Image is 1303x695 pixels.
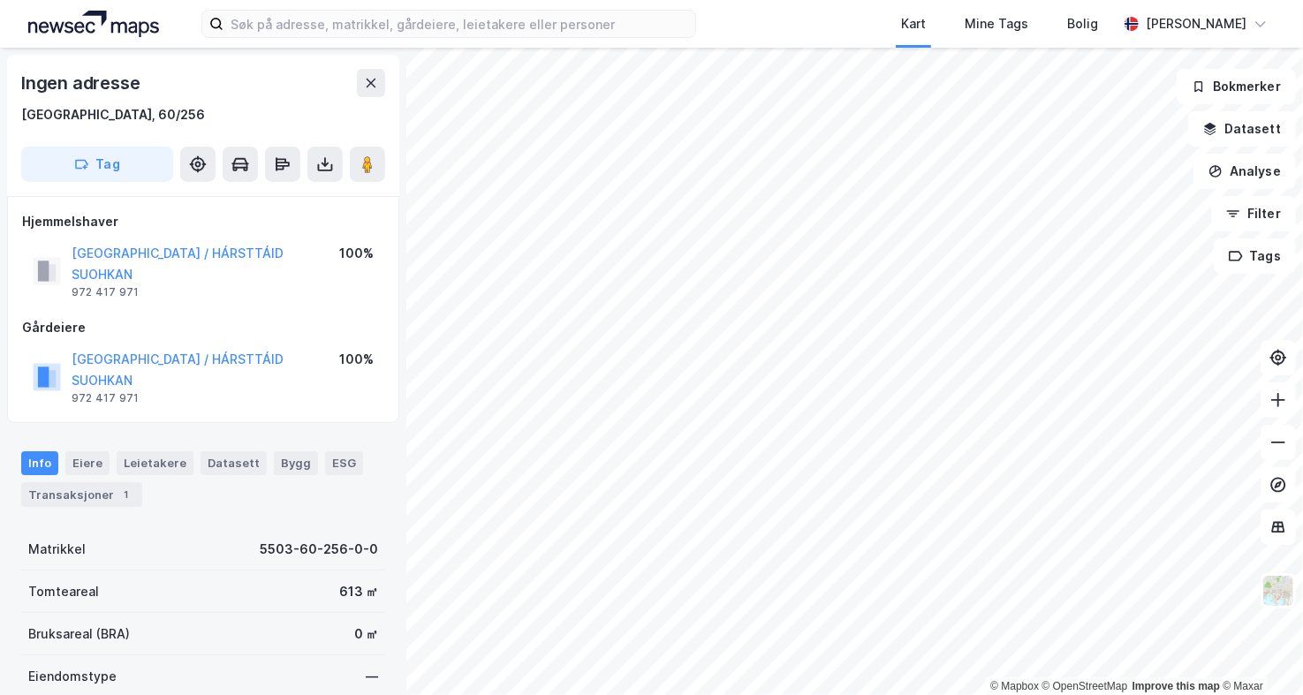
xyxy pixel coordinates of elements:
div: 972 417 971 [72,391,139,405]
div: ESG [325,451,363,474]
a: Improve this map [1133,680,1220,692]
div: 100% [339,349,374,370]
div: [PERSON_NAME] [1146,13,1246,34]
div: 5503-60-256-0-0 [260,539,378,560]
div: Datasett [201,451,267,474]
button: Filter [1211,196,1296,231]
div: Hjemmelshaver [22,211,384,232]
div: Kart [901,13,926,34]
div: Leietakere [117,451,193,474]
div: Tomteareal [28,581,99,602]
button: Tag [21,147,173,182]
iframe: Chat Widget [1215,610,1303,695]
img: logo.a4113a55bc3d86da70a041830d287a7e.svg [28,11,159,37]
div: Bolig [1067,13,1098,34]
div: Kontrollprogram for chat [1215,610,1303,695]
a: OpenStreetMap [1042,680,1128,692]
a: Mapbox [990,680,1039,692]
div: 1 [117,486,135,503]
div: Gårdeiere [22,317,384,338]
div: Mine Tags [965,13,1028,34]
div: [GEOGRAPHIC_DATA], 60/256 [21,104,205,125]
button: Analyse [1193,154,1296,189]
button: Tags [1214,238,1296,274]
div: Eiendomstype [28,666,117,687]
div: — [366,666,378,687]
div: Bygg [274,451,318,474]
input: Søk på adresse, matrikkel, gårdeiere, leietakere eller personer [223,11,695,37]
div: 972 417 971 [72,285,139,299]
div: Ingen adresse [21,69,143,97]
div: 100% [339,243,374,264]
div: Eiere [65,451,110,474]
div: Bruksareal (BRA) [28,623,130,645]
div: 0 ㎡ [354,623,378,645]
div: Info [21,451,58,474]
button: Datasett [1188,111,1296,147]
div: 613 ㎡ [339,581,378,602]
button: Bokmerker [1177,69,1296,104]
div: Transaksjoner [21,482,142,507]
div: Matrikkel [28,539,86,560]
img: Z [1261,574,1295,608]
